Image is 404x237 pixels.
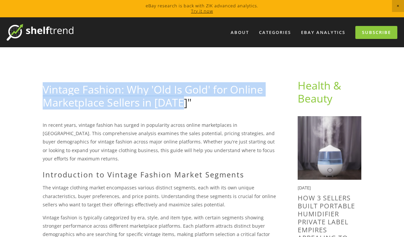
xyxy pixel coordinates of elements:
[7,24,73,41] img: ShelfTrend
[191,8,213,14] a: Try it now
[298,185,311,191] time: [DATE]
[298,116,361,180] img: How 3 Sellers Built Portable Humidifier Private Label Empires Appealing To Health Focused Buyers
[355,26,397,39] a: Subscribe
[297,27,350,38] a: eBay Analytics
[43,170,276,179] h2: Introduction to Vintage Fashion Market Segments
[255,27,295,38] div: Categories
[298,78,344,105] a: Health & Beauty
[226,27,253,38] a: About
[43,82,263,109] a: Vintage Fashion: Why 'Old Is Gold' for Online Marketplace Sellers in [DATE]"
[43,121,276,163] p: In recent years, vintage fashion has surged in popularity across online marketplaces in [GEOGRAPH...
[43,183,276,209] p: The vintage clothing market encompasses various distinct segments, each with its own unique chara...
